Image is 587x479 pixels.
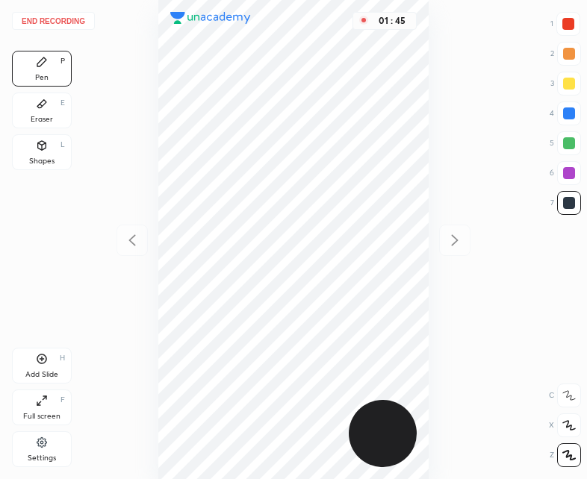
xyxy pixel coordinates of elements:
div: Eraser [31,116,53,123]
div: L [60,141,65,148]
div: F [60,396,65,404]
div: Pen [35,74,49,81]
div: P [60,57,65,65]
div: 1 [550,12,580,36]
button: End recording [12,12,95,30]
div: 5 [550,131,581,155]
div: Settings [28,454,56,462]
div: 4 [550,101,581,125]
img: logo.38c385cc.svg [170,12,251,24]
div: Z [550,443,581,467]
div: 01 : 45 [374,16,410,26]
div: Full screen [23,413,60,420]
div: 6 [550,161,581,185]
div: H [60,354,65,362]
div: 2 [550,42,581,66]
div: Add Slide [25,371,58,378]
div: Shapes [29,157,55,165]
div: C [549,383,581,407]
div: 3 [550,72,581,96]
div: 7 [550,191,581,215]
div: E [60,99,65,107]
div: X [549,413,581,437]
